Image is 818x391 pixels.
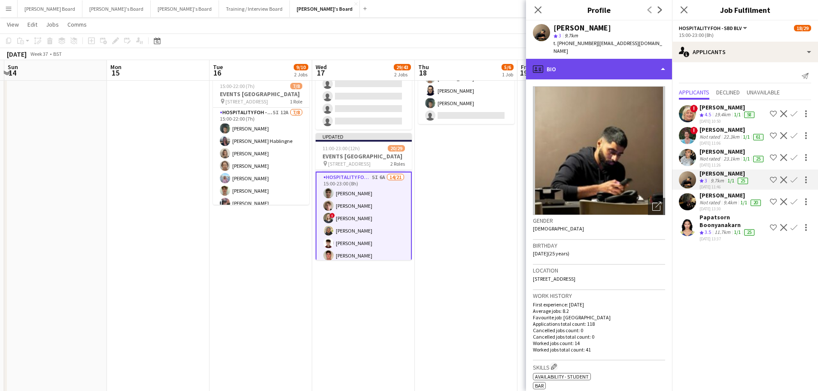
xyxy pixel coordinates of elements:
[533,242,665,249] h3: Birthday
[740,199,747,206] app-skills-label: 1/1
[744,229,754,236] div: 25
[219,0,290,17] button: Training / Interview Board
[699,126,765,133] div: [PERSON_NAME]
[716,89,740,95] span: Declined
[314,68,327,78] span: 17
[699,199,722,206] div: Not rated
[690,105,698,112] span: !
[744,112,754,118] div: 58
[290,0,360,17] button: [PERSON_NAME]'s Board
[418,63,429,71] span: Thu
[743,155,750,162] app-skills-label: 1/1
[394,71,411,78] div: 2 Jobs
[388,145,405,152] span: 20/29
[727,177,734,184] app-skills-label: 1/1
[699,148,765,155] div: [PERSON_NAME]
[330,213,335,218] span: !
[502,71,513,78] div: 1 Job
[679,25,748,31] button: Hospitality FOH - SBD BLV
[7,50,27,58] div: [DATE]
[699,213,766,229] div: Papatsorn Boonyanakarn
[699,236,766,242] div: [DATE] 13:37
[672,42,818,62] div: Applicants
[533,225,584,232] span: [DEMOGRAPHIC_DATA]
[734,229,741,235] app-skills-label: 1/1
[110,63,122,71] span: Mon
[679,32,811,38] div: 15:00-23:00 (8h)
[28,51,50,57] span: Week 37
[316,133,412,260] app-job-card: Updated11:00-23:00 (12h)20/29EVENTS [GEOGRAPHIC_DATA] [STREET_ADDRESS]2 Roles[PERSON_NAME] Hospit...
[521,63,528,71] span: Fri
[213,78,309,205] app-job-card: 15:00-22:00 (7h)7/8EVENTS [GEOGRAPHIC_DATA] [STREET_ADDRESS]1 RoleHospitality FOH - [PERSON_NAME]...
[699,133,722,140] div: Not rated
[533,362,665,371] h3: Skills
[699,118,756,124] div: [DATE] 10:50
[533,321,665,327] p: Applications total count: 118
[699,206,763,212] div: [DATE] 13:30
[699,103,756,111] div: [PERSON_NAME]
[533,267,665,274] h3: Location
[699,162,765,168] div: [DATE] 11:26
[533,327,665,333] p: Cancelled jobs count: 0
[533,308,665,314] p: Average jobs: 8.2
[43,19,62,30] a: Jobs
[322,145,360,152] span: 11:00-23:00 (12h)
[533,292,665,300] h3: Work history
[533,276,575,282] span: [STREET_ADDRESS]
[722,155,741,162] div: 23.1km
[699,140,765,146] div: [DATE] 11:06
[535,373,589,380] span: Availability - Student
[743,133,750,140] app-skills-label: 1/1
[394,64,411,70] span: 29/43
[390,161,405,167] span: 2 Roles
[533,217,665,224] h3: Gender
[526,59,672,79] div: Bio
[213,90,309,98] h3: EVENTS [GEOGRAPHIC_DATA]
[3,19,22,30] a: View
[533,250,569,257] span: [DATE] (25 years)
[7,21,19,28] span: View
[213,108,309,224] app-card-role: Hospitality FOH - [PERSON_NAME] [PERSON_NAME]5I12A7/815:00-22:00 (7h)[PERSON_NAME][PERSON_NAME] H...
[648,198,665,215] div: Open photos pop-in
[294,64,308,70] span: 9/10
[533,340,665,346] p: Worked jobs count: 14
[794,25,811,31] span: 18/29
[53,51,62,57] div: BST
[213,63,223,71] span: Tue
[220,83,255,89] span: 15:00-22:00 (7h)
[27,21,37,28] span: Edit
[690,127,698,134] span: !
[705,177,707,184] span: 3
[533,346,665,353] p: Worked jobs total count: 41
[316,63,327,71] span: Wed
[82,0,151,17] button: [PERSON_NAME]'s Board
[109,68,122,78] span: 15
[533,86,665,215] img: Crew avatar or photo
[526,4,672,15] h3: Profile
[533,301,665,308] p: First experience: [DATE]
[290,83,302,89] span: 7/8
[225,98,268,105] span: [STREET_ADDRESS]
[64,19,90,30] a: Comms
[722,133,741,140] div: 22.3km
[212,68,223,78] span: 16
[502,64,514,70] span: 5/6
[699,191,763,199] div: [PERSON_NAME]
[8,63,18,71] span: Sun
[753,134,763,140] div: 61
[553,40,598,46] span: t. [PHONE_NUMBER]
[705,111,711,118] span: 4.5
[417,68,429,78] span: 18
[563,32,580,39] span: 9.7km
[705,229,711,235] span: 3.5
[67,21,87,28] span: Comms
[722,199,739,206] div: 9.4km
[328,161,371,167] span: [STREET_ADDRESS]
[679,25,742,31] span: Hospitality FOH - SBD BLV
[535,382,544,389] span: bar
[734,111,741,118] app-skills-label: 1/1
[316,152,412,160] h3: EVENTS [GEOGRAPHIC_DATA]
[6,68,18,78] span: 14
